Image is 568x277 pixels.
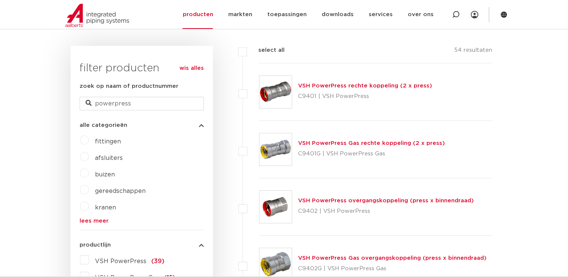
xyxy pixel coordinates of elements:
a: buizen [95,172,115,178]
img: Thumbnail for VSH PowerPress Gas rechte koppeling (2 x press) [259,133,292,166]
a: fittingen [95,138,121,145]
span: VSH PowerPress [95,258,146,264]
label: zoek op naam of productnummer [80,82,178,91]
p: 54 resultaten [454,46,492,57]
a: VSH PowerPress Gas rechte koppeling (2 x press) [298,140,445,146]
button: alle categorieën [80,122,204,128]
a: gereedschappen [95,188,146,194]
label: select all [247,46,285,55]
a: afsluiters [95,155,123,161]
a: lees meer [80,218,204,224]
input: zoeken [80,97,204,110]
span: productlijn [80,242,111,248]
img: Thumbnail for VSH PowerPress rechte koppeling (2 x press) [259,76,292,108]
span: alle categorieën [80,122,127,128]
a: wis alles [179,64,204,73]
p: C9401G | VSH PowerPress Gas [298,148,445,160]
button: productlijn [80,242,204,248]
span: (39) [151,258,164,264]
p: C9401 | VSH PowerPress [298,90,432,102]
a: VSH PowerPress rechte koppeling (2 x press) [298,83,432,89]
a: VSH PowerPress overgangskoppeling (press x binnendraad) [298,198,474,203]
a: kranen [95,205,116,211]
a: VSH PowerPress Gas overgangskoppeling (press x binnendraad) [298,255,487,261]
p: C9402G | VSH PowerPress Gas [298,263,487,275]
h3: filter producten [80,61,204,76]
img: Thumbnail for VSH PowerPress overgangskoppeling (press x binnendraad) [259,191,292,223]
p: C9402 | VSH PowerPress [298,205,474,217]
